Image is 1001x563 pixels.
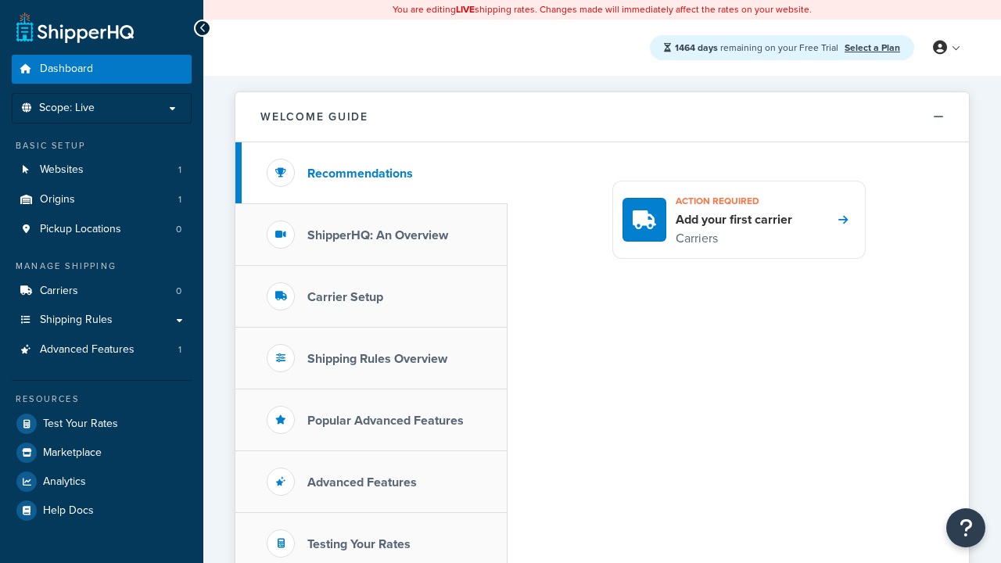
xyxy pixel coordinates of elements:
[12,215,192,244] li: Pickup Locations
[40,314,113,327] span: Shipping Rules
[456,2,475,16] b: LIVE
[12,215,192,244] a: Pickup Locations0
[12,260,192,273] div: Manage Shipping
[178,163,181,177] span: 1
[39,102,95,115] span: Scope: Live
[12,393,192,406] div: Resources
[845,41,900,55] a: Select a Plan
[12,139,192,152] div: Basic Setup
[43,446,102,460] span: Marketplace
[40,163,84,177] span: Websites
[12,306,192,335] a: Shipping Rules
[676,191,792,211] h3: Action required
[43,475,86,489] span: Analytics
[178,343,181,357] span: 1
[43,418,118,431] span: Test Your Rates
[12,185,192,214] li: Origins
[307,228,448,242] h3: ShipperHQ: An Overview
[12,156,192,185] li: Websites
[176,223,181,236] span: 0
[307,352,447,366] h3: Shipping Rules Overview
[12,468,192,496] a: Analytics
[675,41,841,55] span: remaining on your Free Trial
[40,193,75,206] span: Origins
[12,156,192,185] a: Websites1
[676,211,792,228] h4: Add your first carrier
[12,55,192,84] a: Dashboard
[675,41,718,55] strong: 1464 days
[40,223,121,236] span: Pickup Locations
[40,285,78,298] span: Carriers
[307,475,417,489] h3: Advanced Features
[307,537,411,551] h3: Testing Your Rates
[176,285,181,298] span: 0
[12,277,192,306] a: Carriers0
[12,277,192,306] li: Carriers
[12,497,192,525] a: Help Docs
[235,92,969,142] button: Welcome Guide
[12,410,192,438] a: Test Your Rates
[676,228,792,249] p: Carriers
[12,335,192,364] a: Advanced Features1
[40,63,93,76] span: Dashboard
[12,439,192,467] a: Marketplace
[307,290,383,304] h3: Carrier Setup
[12,335,192,364] li: Advanced Features
[178,193,181,206] span: 1
[12,185,192,214] a: Origins1
[43,504,94,518] span: Help Docs
[40,343,135,357] span: Advanced Features
[946,508,985,547] button: Open Resource Center
[307,167,413,181] h3: Recommendations
[260,111,368,123] h2: Welcome Guide
[307,414,464,428] h3: Popular Advanced Features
